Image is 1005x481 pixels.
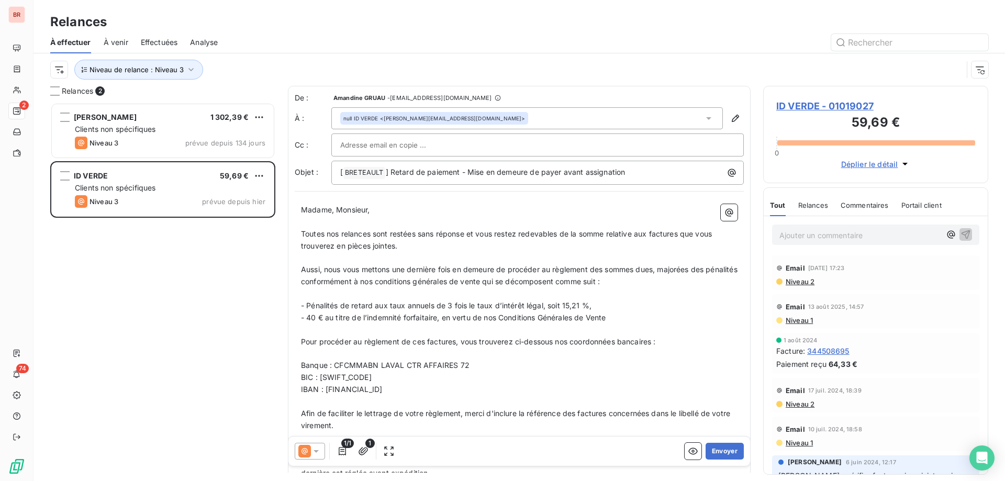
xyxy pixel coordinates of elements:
span: 74 [16,364,29,373]
span: 17 juil. 2024, 18:39 [808,387,862,394]
span: - [EMAIL_ADDRESS][DOMAIN_NAME] [387,95,492,101]
span: Analyse [190,37,218,48]
span: Niveau 2 [785,277,814,286]
span: 0 [775,149,779,157]
button: Envoyer [706,443,744,460]
span: prévue depuis hier [202,197,265,206]
span: Pour procéder au règlement de ces factures, vous trouverez ci-dessous nos coordonnées bancaires : [301,337,656,346]
span: Niveau 1 [785,439,813,447]
h3: Relances [50,13,107,31]
span: ID VERDE [74,171,108,180]
input: Rechercher [831,34,988,51]
span: 2 [95,86,105,96]
span: 1 302,39 € [210,113,249,121]
span: Relances [62,86,93,96]
span: Email [786,425,805,433]
span: Madame, Monsieur, [301,205,370,214]
span: 10 juil. 2024, 18:58 [808,426,862,432]
span: Email [786,303,805,311]
div: Open Intercom Messenger [969,445,995,471]
img: Logo LeanPay [8,458,25,475]
span: [PERSON_NAME] [788,457,842,467]
span: Amandine GRUAU [333,95,385,101]
div: <[PERSON_NAME][EMAIL_ADDRESS][DOMAIN_NAME]> [343,115,525,122]
span: 13 août 2025, 14:57 [808,304,864,310]
label: À : [295,113,331,124]
span: Niveau de relance : Niveau 3 [90,65,184,74]
span: Déplier le détail [841,159,898,170]
span: Objet : [295,167,318,176]
span: Paiement reçu [776,359,827,370]
span: Niveau 1 [785,316,813,325]
span: [DATE] 17:23 [808,265,845,271]
span: Commentaires [841,201,889,209]
span: Aussi, nous vous mettons une dernière fois en demeure de procéder au règlement des sommes dues, m... [301,265,740,286]
span: 64,33 € [829,359,857,370]
label: Cc : [295,140,331,150]
span: Niveau 3 [90,139,118,147]
div: grid [50,103,275,481]
input: Adresse email en copie ... [340,137,453,153]
span: IBAN : [FINANCIAL_ID] [301,385,382,394]
span: 1/1 [341,439,354,448]
span: 6 juin 2024, 12:17 [846,459,896,465]
span: BIC : [SWIFT_CODE] [301,373,372,382]
span: - 40 € au titre de l’indemnité forfaitaire, en vertu de nos Conditions Générales de Vente [301,313,606,322]
span: Tout [770,201,786,209]
span: Niveau 2 [785,400,814,408]
span: 344508695 [807,345,849,356]
button: Niveau de relance : Niveau 3 [74,60,203,80]
span: BRETEAULT [343,167,385,179]
span: 1 août 2024 [784,337,818,343]
span: Afin de faciliter le lettrage de votre règlement, merci d'inclure la référence des factures conce... [301,409,732,430]
span: Email [786,386,805,395]
span: Niveau 3 [90,197,118,206]
span: [PERSON_NAME] [74,113,137,121]
span: De : [295,93,331,103]
span: Email [786,264,805,272]
span: Toutes nos relances sont restées sans réponse et vous restez redevables de la somme relative aux ... [301,229,714,250]
span: À effectuer [50,37,91,48]
span: À venir [104,37,128,48]
span: [ [340,167,343,176]
span: Relances [798,201,828,209]
span: 1 [365,439,375,448]
span: Effectuées [141,37,178,48]
span: Portail client [901,201,942,209]
span: ID VERDE - 01019027 [776,99,975,113]
span: Banque : CFCMMABN LAVAL CTR AFFAIRES 72 [301,361,470,370]
h3: 59,69 € [776,113,975,134]
span: 2 [19,100,29,110]
span: - Pénalités de retard aux taux annuels de 3 fois le taux d’intérêt légal, soit 15,21 %, [301,301,591,310]
span: 59,69 € [220,171,249,180]
span: Clients non spécifiques [75,125,155,133]
span: Clients non spécifiques [75,183,155,192]
span: Facture : [776,345,805,356]
button: Déplier le détail [838,158,914,170]
span: null ID VERDE [343,115,378,122]
span: ] Retard de paiement - Mise en demeure de payer avant assignation [386,167,626,176]
div: BR [8,6,25,23]
span: prévue depuis 134 jours [185,139,265,147]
